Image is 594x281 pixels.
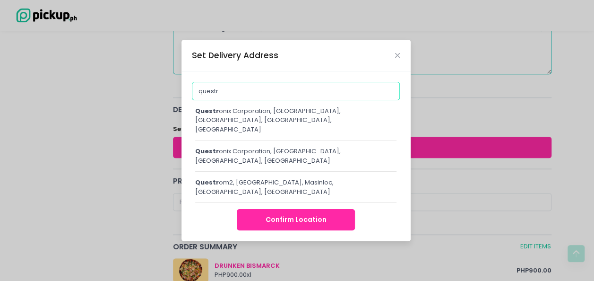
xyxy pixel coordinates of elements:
[395,53,400,58] button: Close
[237,209,355,230] button: Confirm Location
[195,147,219,156] span: questr
[195,106,397,134] div: onix Corporation, [GEOGRAPHIC_DATA], [GEOGRAPHIC_DATA], [GEOGRAPHIC_DATA], [GEOGRAPHIC_DATA]
[192,82,400,100] input: Delivery Address
[195,147,397,165] div: onix Corporation, [GEOGRAPHIC_DATA], [GEOGRAPHIC_DATA], [GEOGRAPHIC_DATA]
[192,49,278,61] div: Set Delivery Address
[195,106,219,115] span: questr
[195,178,219,187] span: questr
[195,178,397,196] div: om2, [GEOGRAPHIC_DATA], Masinloc, [GEOGRAPHIC_DATA], [GEOGRAPHIC_DATA]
